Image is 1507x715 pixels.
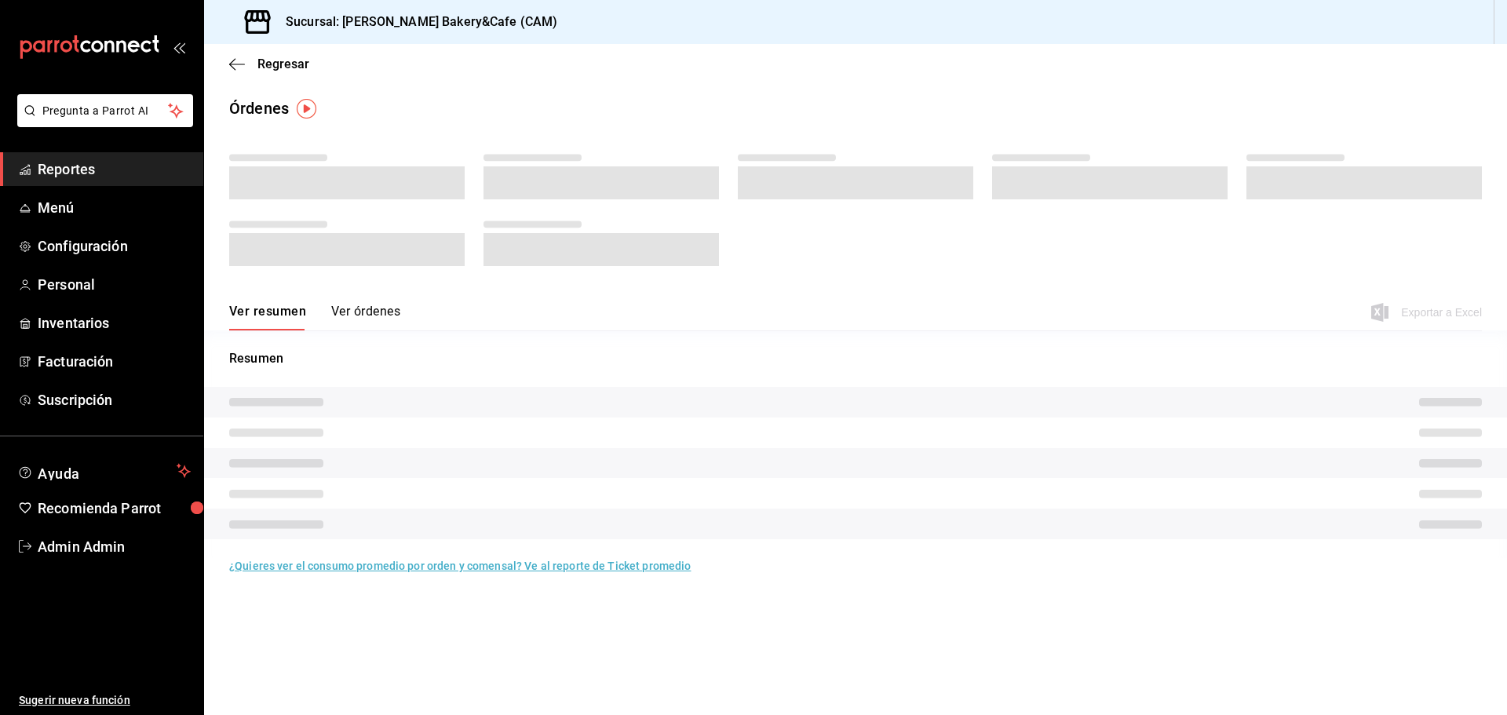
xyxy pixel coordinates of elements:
[38,235,191,257] span: Configuración
[229,349,1482,368] p: Resumen
[38,312,191,334] span: Inventarios
[42,103,169,119] span: Pregunta a Parrot AI
[19,692,191,709] span: Sugerir nueva función
[229,304,306,330] button: Ver resumen
[38,197,191,218] span: Menú
[229,560,691,572] a: ¿Quieres ver el consumo promedio por orden y comensal? Ve al reporte de Ticket promedio
[229,57,309,71] button: Regresar
[257,57,309,71] span: Regresar
[273,13,557,31] h3: Sucursal: [PERSON_NAME] Bakery&Cafe (CAM)
[38,351,191,372] span: Facturación
[38,498,191,519] span: Recomienda Parrot
[17,94,193,127] button: Pregunta a Parrot AI
[11,114,193,130] a: Pregunta a Parrot AI
[229,304,400,330] div: navigation tabs
[38,536,191,557] span: Admin Admin
[229,97,289,120] div: Órdenes
[38,274,191,295] span: Personal
[38,389,191,410] span: Suscripción
[331,304,400,330] button: Ver órdenes
[173,41,185,53] button: open_drawer_menu
[297,99,316,119] img: Tooltip marker
[38,461,170,480] span: Ayuda
[38,159,191,180] span: Reportes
